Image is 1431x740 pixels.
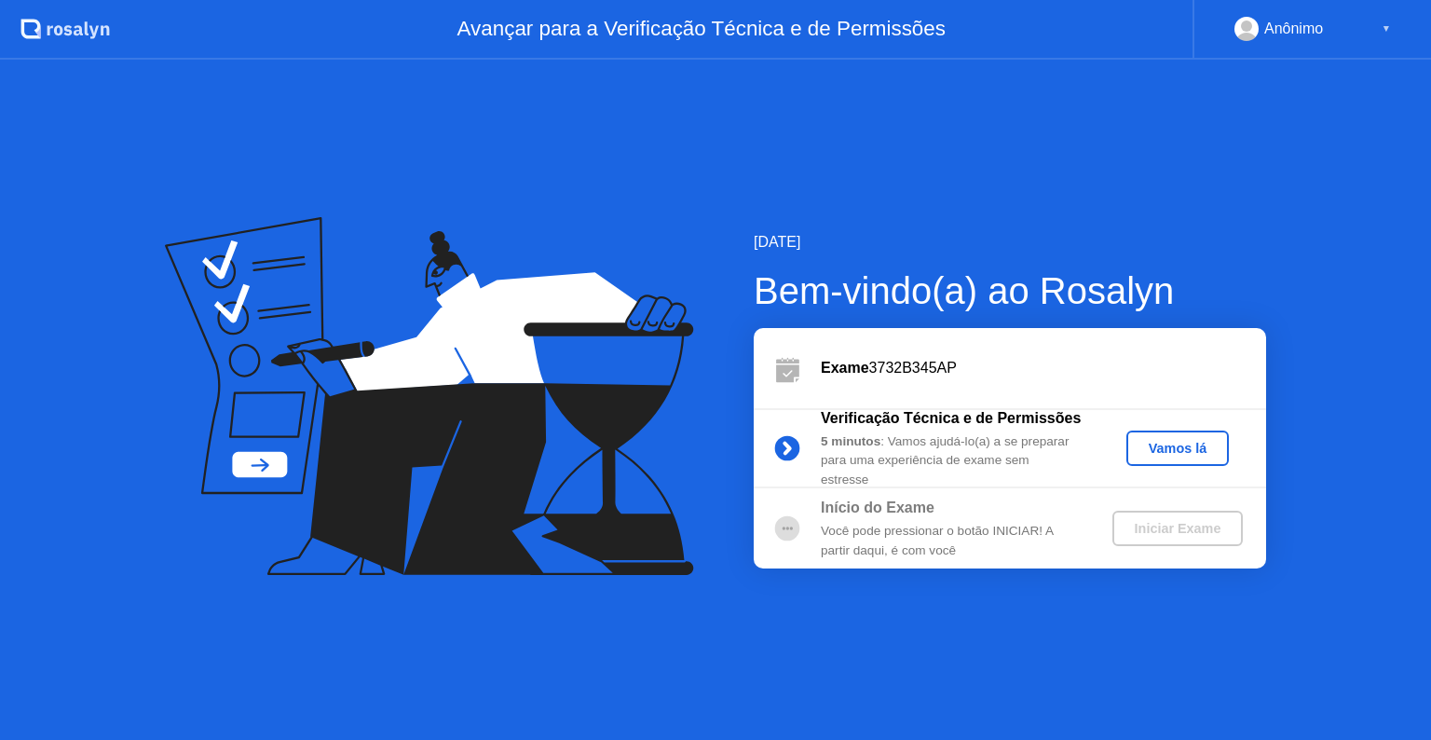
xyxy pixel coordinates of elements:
div: Anônimo [1264,17,1323,41]
div: Iniciar Exame [1120,521,1236,536]
b: Exame [821,360,869,376]
div: [DATE] [754,231,1266,254]
div: : Vamos ajudá-lo(a) a se preparar para uma experiência de exame sem estresse [821,432,1089,489]
div: 3732B345AP [821,357,1266,379]
div: Você pode pressionar o botão INICIAR! A partir daqui, é com você [821,522,1089,560]
b: 5 minutos [821,434,880,448]
button: Iniciar Exame [1112,511,1244,546]
div: Vamos lá [1134,441,1221,456]
div: Bem-vindo(a) ao Rosalyn [754,263,1266,319]
div: ▼ [1382,17,1391,41]
b: Início do Exame [821,500,934,515]
b: Verificação Técnica e de Permissões [821,410,1081,426]
button: Vamos lá [1126,431,1229,466]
